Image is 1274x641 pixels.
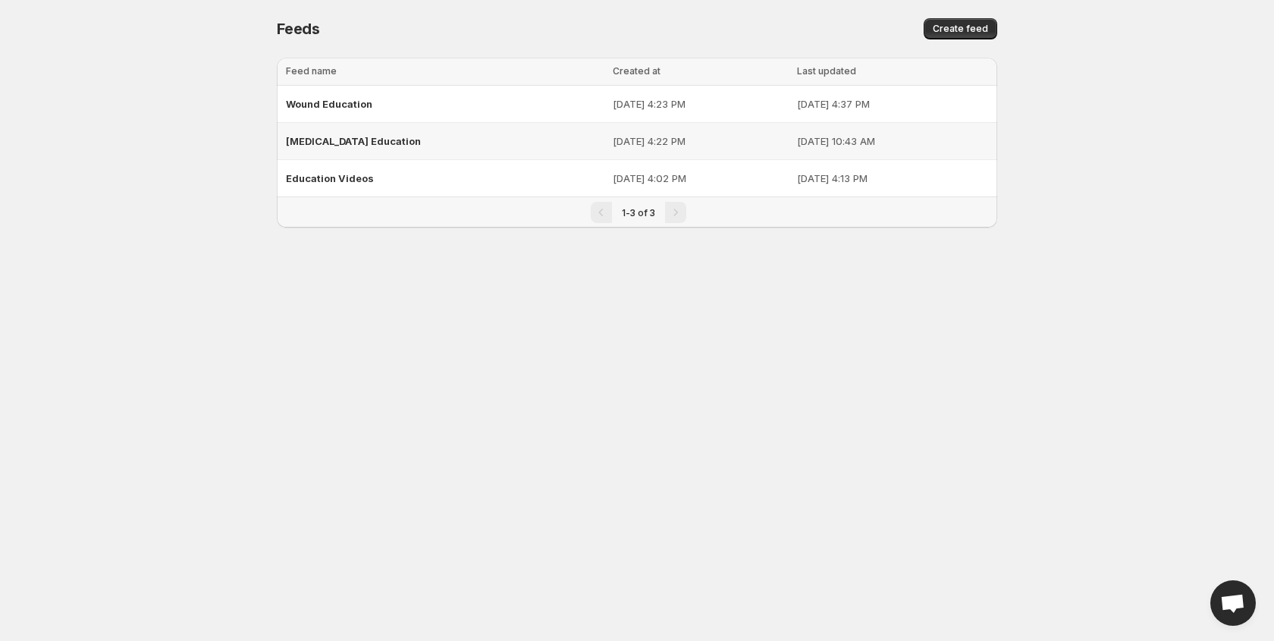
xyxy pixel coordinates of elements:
span: Last updated [797,65,856,77]
a: Open chat [1210,580,1256,626]
p: [DATE] 10:43 AM [797,134,988,149]
span: Wound Education [286,98,372,110]
span: Education Videos [286,172,374,184]
p: [DATE] 4:37 PM [797,96,988,112]
span: Feed name [286,65,337,77]
p: [DATE] 4:02 PM [613,171,788,186]
span: Create feed [933,23,988,35]
nav: Pagination [277,196,997,228]
span: [MEDICAL_DATA] Education [286,135,421,147]
span: Feeds [277,20,320,38]
button: Create feed [924,18,997,39]
span: Created at [613,65,661,77]
p: [DATE] 4:13 PM [797,171,988,186]
span: 1-3 of 3 [622,207,655,218]
p: [DATE] 4:23 PM [613,96,788,112]
p: [DATE] 4:22 PM [613,134,788,149]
